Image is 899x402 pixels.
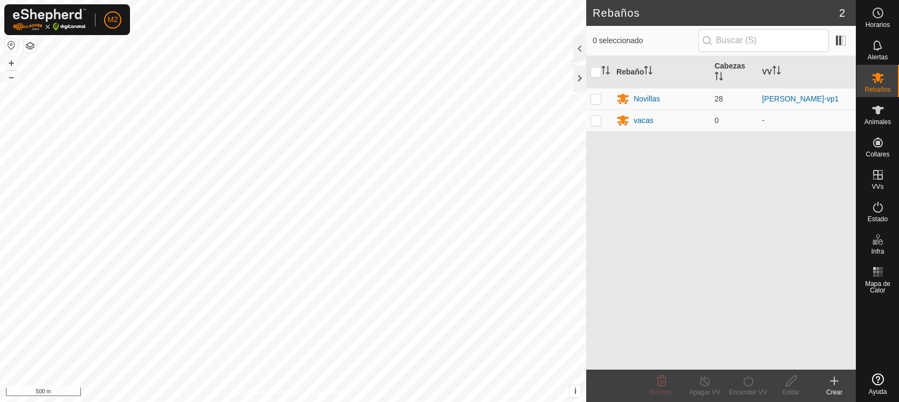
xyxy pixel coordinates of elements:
span: i [574,386,577,396]
img: Logo Gallagher [13,9,86,31]
div: Novillas [634,93,660,105]
button: Capas del Mapa [24,39,37,52]
span: VVs [871,183,883,190]
span: Rebaños [864,86,890,93]
th: Rebaño [612,56,710,88]
p-sorticon: Activar para ordenar [772,67,781,76]
p-sorticon: Activar para ordenar [715,73,723,82]
p-sorticon: Activar para ordenar [644,67,653,76]
span: Alertas [868,54,888,60]
div: Editar [770,387,813,397]
span: Collares [866,151,889,158]
button: – [5,71,18,84]
button: + [5,57,18,70]
span: 0 seleccionado [593,35,698,46]
button: Restablecer Mapa [5,39,18,52]
button: i [569,385,581,397]
span: M2 [107,14,118,25]
a: Contáctenos [312,388,348,398]
span: 28 [715,94,723,103]
div: Crear [813,387,856,397]
div: Encender VV [726,387,770,397]
input: Buscar (S) [698,29,829,52]
span: 0 [715,116,719,125]
a: [PERSON_NAME]-vp1 [762,94,839,103]
a: Ayuda [856,369,899,399]
h2: Rebaños [593,6,839,19]
th: VV [758,56,856,88]
td: - [758,110,856,131]
span: Horarios [866,22,890,28]
span: Infra [871,248,884,255]
span: Eliminar [650,389,673,396]
span: Estado [868,216,888,222]
span: Ayuda [869,389,887,395]
th: Cabezas [710,56,758,88]
div: vacas [634,115,654,126]
div: Apagar VV [683,387,726,397]
span: Animales [864,119,891,125]
a: Política de Privacidad [237,388,299,398]
span: Mapa de Calor [859,281,896,294]
span: 2 [839,5,845,21]
p-sorticon: Activar para ordenar [601,67,610,76]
